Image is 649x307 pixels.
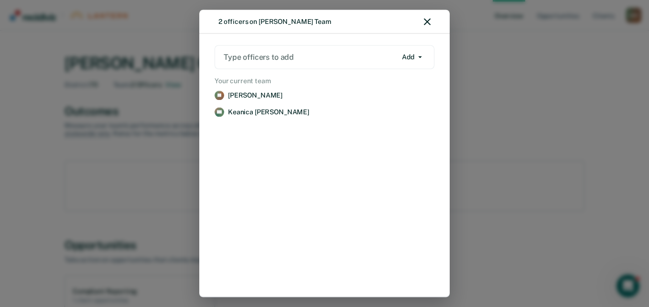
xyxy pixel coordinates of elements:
[213,77,436,85] h2: Your current team
[213,89,436,102] a: View supervision staff details for Ashley Jackson
[218,18,331,26] div: 2 officers on [PERSON_NAME] Team
[228,108,309,116] p: Keanica [PERSON_NAME]
[228,91,282,99] p: [PERSON_NAME]
[213,106,436,119] a: View supervision staff details for Keanica Martin
[398,49,426,65] button: Add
